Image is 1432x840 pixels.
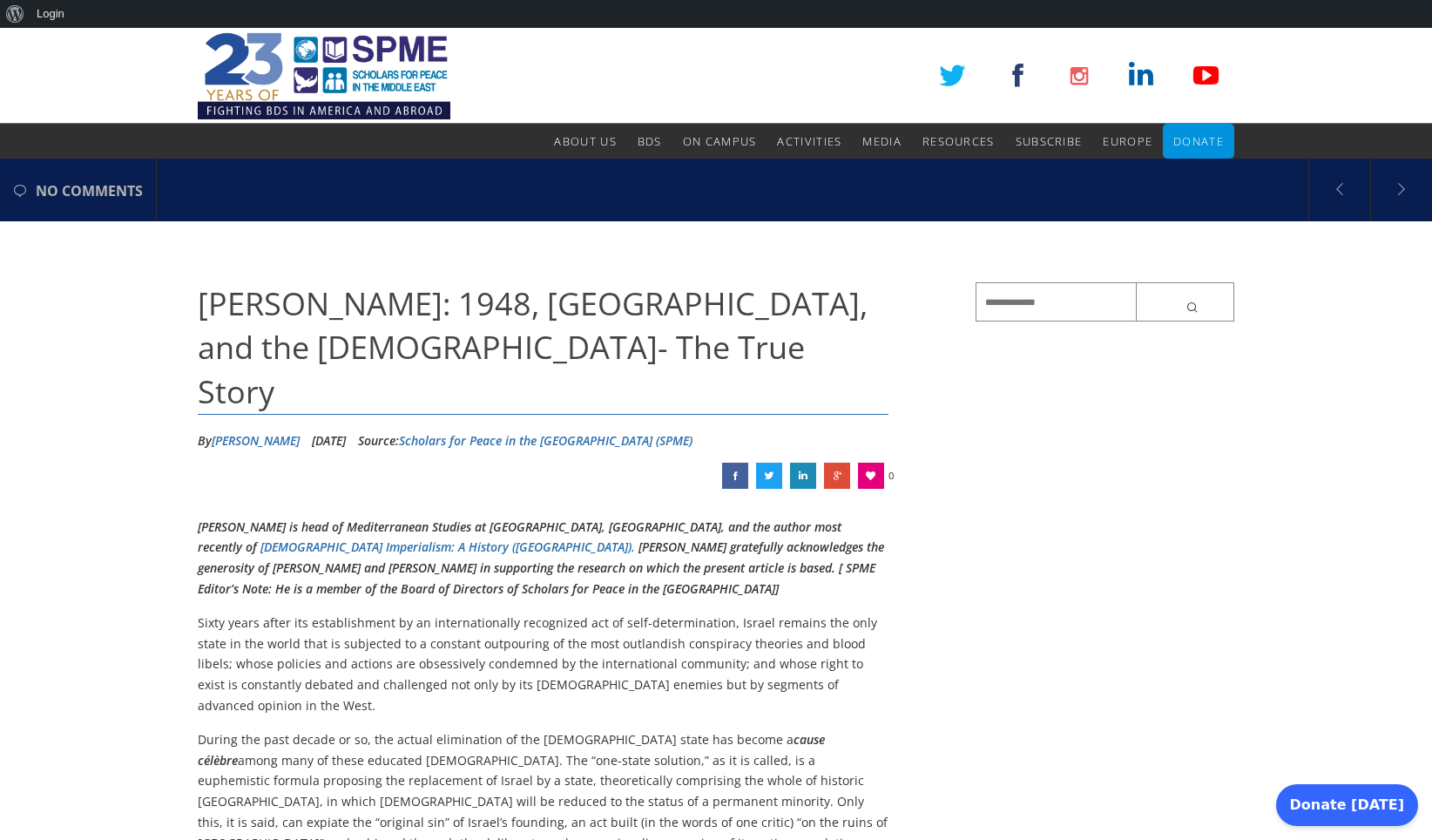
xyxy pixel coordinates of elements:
a: Scholars for Peace in the [GEOGRAPHIC_DATA] (SPME) [399,432,692,449]
span: [PERSON_NAME]: 1948, [GEOGRAPHIC_DATA], and the [DEMOGRAPHIC_DATA]- The True Story [198,282,868,413]
a: [DEMOGRAPHIC_DATA] Imperialism: A History ([GEOGRAPHIC_DATA]). [260,539,635,555]
span: Subscribe [1016,133,1083,149]
span: On Campus [683,133,757,149]
a: Efraim Karsh: 1948, Israel, and the Palestinians- The True Story [824,463,850,489]
em: cause célèbre [198,731,825,769]
a: [PERSON_NAME] [212,432,300,449]
a: On Campus [683,124,757,159]
a: Media [862,124,902,159]
span: Donate [1173,133,1224,149]
li: By [198,428,300,454]
span: Europe [1103,133,1152,149]
a: Efraim Karsh: 1948, Israel, and the Palestinians- The True Story [756,463,782,489]
em: [PERSON_NAME] gratefully acknowledges the generosity of [PERSON_NAME] and [PERSON_NAME] in suppor... [198,539,884,597]
img: SPME [198,28,450,124]
span: Resources [922,133,995,149]
span: Activities [777,133,841,149]
a: Europe [1103,124,1152,159]
a: Subscribe [1016,124,1083,159]
span: About Us [554,133,616,149]
a: About Us [554,124,616,159]
em: [PERSON_NAME] is head of Mediterranean Studies at [GEOGRAPHIC_DATA], [GEOGRAPHIC_DATA], and the a... [198,518,841,556]
a: Efraim Karsh: 1948, Israel, and the Palestinians- The True Story [790,463,816,489]
span: no comments [36,160,143,221]
a: Resources [922,124,995,159]
span: Media [862,133,902,149]
div: Source: [358,428,692,454]
span: BDS [638,133,662,149]
a: Activities [777,124,841,159]
li: [DATE] [312,428,346,454]
span: 0 [888,463,894,489]
a: Donate [1173,124,1224,159]
a: Efraim Karsh: 1948, Israel, and the Palestinians- The True Story [722,463,748,489]
p: Sixty years after its establishment by an internationally recognized act of self-determination, I... [198,613,888,716]
a: BDS [638,124,662,159]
